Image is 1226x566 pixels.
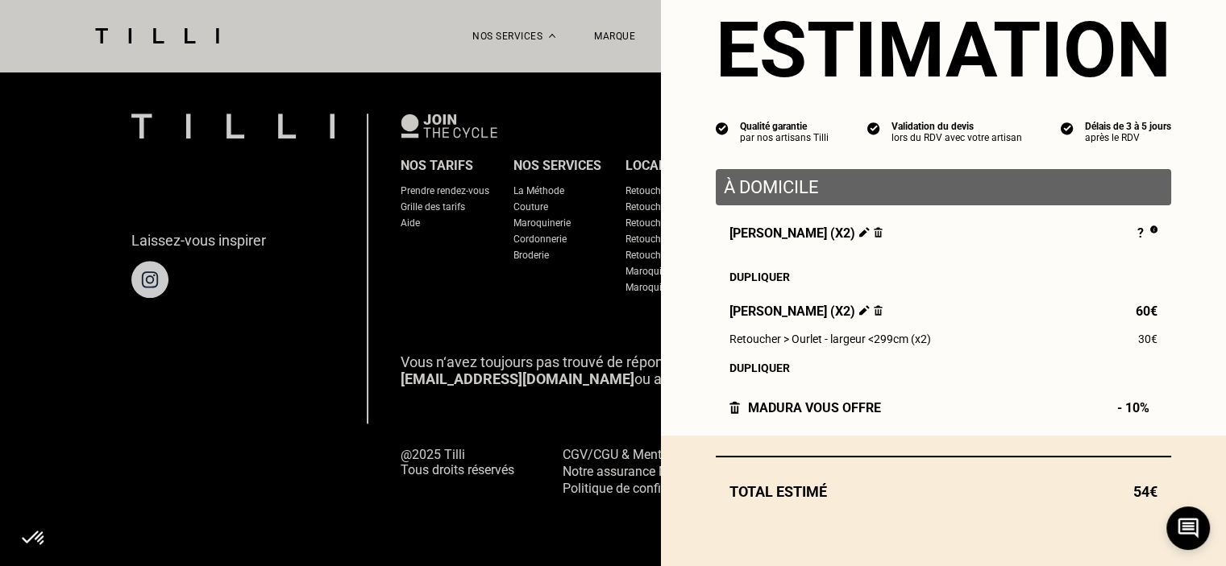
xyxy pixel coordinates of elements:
img: Éditer [859,305,870,316]
div: ? [1137,225,1157,243]
div: après le RDV [1085,132,1171,143]
span: 60€ [1136,304,1157,319]
div: Dupliquer [729,271,1157,283]
div: Madura vous offre [729,400,881,415]
span: 54€ [1133,483,1157,500]
span: [PERSON_NAME] (x2) [729,225,883,243]
span: [PERSON_NAME] (x2) [729,304,883,319]
span: - 10% [1117,400,1157,415]
span: Retoucher > Ourlet - largeur <299cm (x2) [729,333,931,345]
p: À domicile [724,177,1163,197]
div: par nos artisans Tilli [740,132,829,143]
img: icon list info [1061,121,1074,135]
img: Éditer [859,227,870,238]
div: Délais de 3 à 5 jours [1085,121,1171,132]
div: lors du RDV avec votre artisan [891,132,1022,143]
div: Validation du devis [891,121,1022,132]
img: Supprimer [874,227,883,238]
img: icon list info [867,121,880,135]
section: Estimation [716,5,1171,95]
div: Qualité garantie [740,121,829,132]
img: icon list info [716,121,729,135]
div: Total estimé [716,483,1171,500]
div: Dupliquer [729,361,1157,374]
img: Supprimer [874,305,883,316]
span: 30€ [1138,333,1157,345]
img: Pourquoi le prix est indéfini ? [1150,225,1157,233]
